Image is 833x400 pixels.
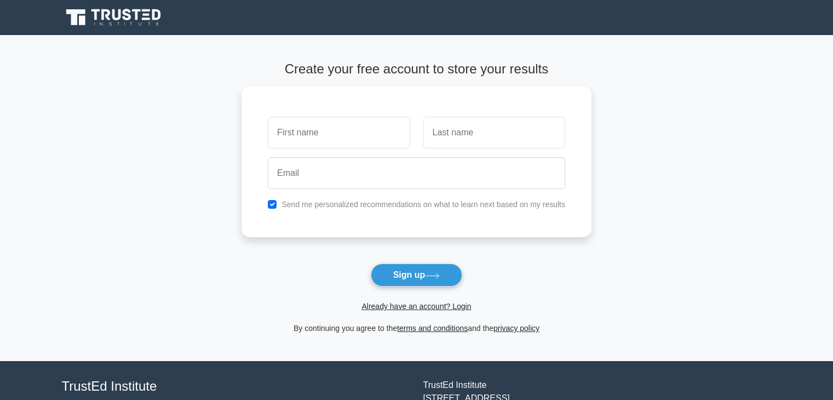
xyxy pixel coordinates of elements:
button: Sign up [371,264,463,287]
div: By continuing you agree to the and the [235,322,598,335]
a: Already have an account? Login [361,302,471,311]
input: Last name [423,117,565,148]
h4: TrustEd Institute [62,379,410,395]
input: Email [268,157,565,189]
h4: Create your free account to store your results [242,61,591,77]
input: First name [268,117,410,148]
a: terms and conditions [397,324,468,333]
label: Send me personalized recommendations on what to learn next based on my results [282,200,565,209]
a: privacy policy [493,324,539,333]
